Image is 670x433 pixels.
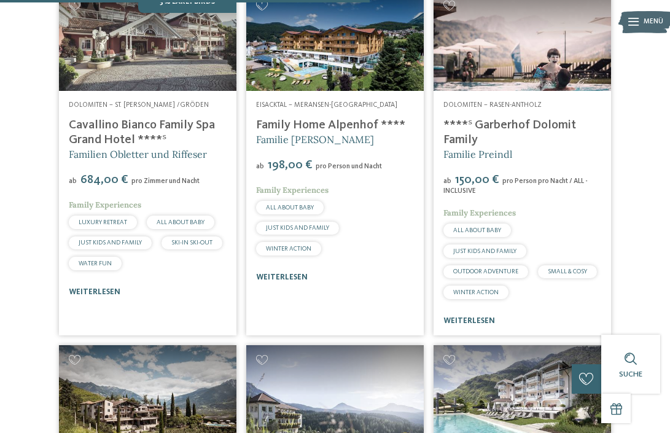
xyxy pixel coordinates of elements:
span: Familie Preindl [443,148,512,160]
span: JUST KIDS AND FAMILY [79,240,142,246]
span: ab [443,177,451,185]
a: Cavallino Bianco Family Spa Grand Hotel ****ˢ [69,119,215,146]
span: JUST KIDS AND FAMILY [453,248,516,254]
a: weiterlesen [256,273,308,281]
span: pro Zimmer und Nacht [131,177,200,185]
span: ab [69,177,77,185]
span: ALL ABOUT BABY [157,219,205,225]
span: Dolomiten – St. [PERSON_NAME] /Gröden [69,101,209,109]
span: Family Experiences [69,200,141,210]
span: pro Person pro Nacht / ALL - INCLUSIVE [443,177,588,195]
span: Familien Obletter und Riffeser [69,148,207,160]
span: Familie [PERSON_NAME] [256,133,374,146]
a: weiterlesen [443,317,495,325]
span: LUXURY RETREAT [79,219,127,225]
span: 198,00 € [265,159,314,171]
span: JUST KIDS AND FAMILY [266,225,329,231]
span: 150,00 € [453,174,501,186]
a: Family Home Alpenhof **** [256,119,405,131]
span: WINTER ACTION [266,246,311,252]
span: Dolomiten – Rasen-Antholz [443,101,542,109]
span: OUTDOOR ADVENTURE [453,268,518,275]
span: ALL ABOUT BABY [266,205,314,211]
span: Suche [619,370,642,378]
span: WATER FUN [79,260,112,267]
span: SKI-IN SKI-OUT [171,240,212,246]
a: weiterlesen [69,288,120,296]
span: Family Experiences [443,208,516,218]
span: WINTER ACTION [453,289,499,295]
span: Family Experiences [256,185,329,195]
span: 684,00 € [78,174,130,186]
a: ****ˢ Garberhof Dolomit Family [443,119,576,146]
span: ALL ABOUT BABY [453,227,501,233]
span: SMALL & COSY [548,268,587,275]
span: ab [256,163,264,170]
span: pro Person und Nacht [316,163,382,170]
span: Eisacktal – Meransen-[GEOGRAPHIC_DATA] [256,101,397,109]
